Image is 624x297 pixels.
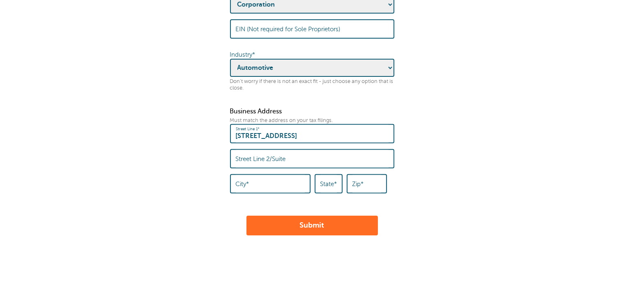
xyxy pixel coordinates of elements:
button: Submit [246,216,378,235]
p: Don't worry if there is not an exact fit - just choose any option that is close. [230,78,394,91]
label: City* [236,180,249,188]
label: State* [320,180,337,188]
label: Street Line 1* [236,127,260,131]
label: EIN (Not required for Sole Proprietors) [236,25,341,33]
p: Business Address [230,108,394,115]
label: Street Line 2/Suite [236,155,286,163]
label: Industry* [230,51,256,58]
p: Must match the address on your tax filings. [230,117,394,124]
